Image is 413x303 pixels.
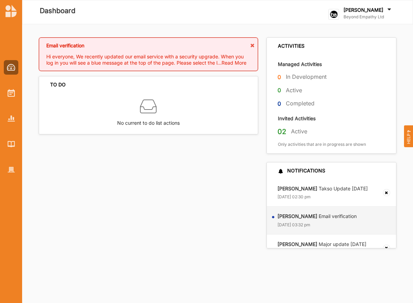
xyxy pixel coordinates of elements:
label: 0 [278,73,281,82]
div: NOTIFICATIONS [278,168,325,174]
img: logo [328,9,339,20]
span: Hi everyone, We recently updated our email service with a security upgrade. When you [46,54,244,59]
label: 0 [278,100,281,108]
label: Active [286,87,302,94]
label: Beyond Empathy Ltd [344,14,393,20]
label: In Development [286,73,327,81]
img: Library [8,141,15,147]
label: [DATE] 03:32 pm [278,222,310,228]
div: TO DO [50,82,66,88]
label: No current to do list actions [117,115,180,127]
img: Activities [8,89,15,97]
a: Organisation [4,162,18,177]
label: Major update [DATE] [278,241,366,247]
label: 0 [278,86,281,95]
label: Dashboard [40,5,75,17]
label: Only activities that are in progress are shown [278,142,366,147]
label: [PERSON_NAME] [344,7,383,13]
label: Invited Activities [278,115,316,122]
span: log in you will see a blue message at the top of the page. Please select the l [46,60,217,66]
img: Organisation [8,167,15,173]
img: logo [6,5,17,17]
div: Email verification [46,42,251,54]
label: Email verification [278,213,357,219]
a: Reports [4,111,18,126]
span: ... [217,60,246,66]
strong: [PERSON_NAME] [278,213,317,219]
label: Takso Update [DATE] [278,186,368,192]
label: Active [291,128,307,135]
img: box [140,98,157,115]
label: Completed [286,100,315,107]
div: ACTIVITIES [278,43,304,49]
a: Activities [4,86,18,100]
img: Reports [8,115,15,121]
a: Dashboard [4,60,18,75]
label: Managed Activities [278,61,322,67]
strong: [PERSON_NAME] [278,186,317,191]
label: 02 [278,127,286,136]
a: Library [4,137,18,151]
label: [DATE] 02:30 pm [278,194,311,200]
img: Dashboard [7,64,16,71]
strong: [PERSON_NAME] [278,241,317,247]
span: Read More [222,60,246,66]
